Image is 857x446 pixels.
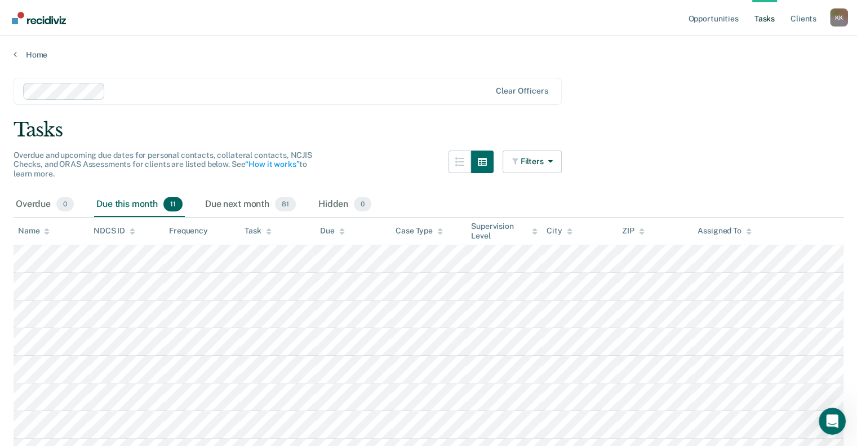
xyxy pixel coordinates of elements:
[471,222,538,241] div: Supervision Level
[163,197,183,211] span: 11
[320,226,345,236] div: Due
[18,226,50,236] div: Name
[275,197,296,211] span: 81
[14,192,76,217] div: Overdue0
[496,86,548,96] div: Clear officers
[819,408,846,435] iframe: Intercom live chat
[354,197,371,211] span: 0
[830,8,848,27] div: K K
[12,12,66,24] img: Recidiviz
[14,118,843,142] div: Tasks
[94,192,185,217] div: Due this month11
[245,160,299,169] a: “How it works”
[169,226,208,236] div: Frequency
[94,226,135,236] div: NDCS ID
[316,192,374,217] div: Hidden0
[56,197,74,211] span: 0
[698,226,751,236] div: Assigned To
[203,192,298,217] div: Due next month81
[503,151,562,173] button: Filters
[622,226,645,236] div: ZIP
[14,50,843,60] a: Home
[14,151,312,179] span: Overdue and upcoming due dates for personal contacts, collateral contacts, NCJIS Checks, and ORAS...
[830,8,848,27] button: Profile dropdown button
[547,226,572,236] div: City
[396,226,443,236] div: Case Type
[245,226,271,236] div: Task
